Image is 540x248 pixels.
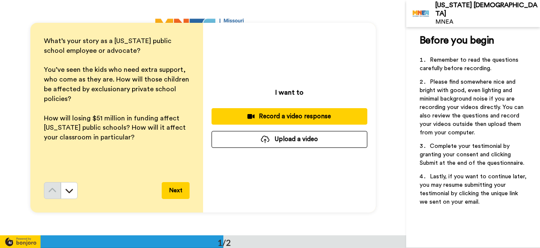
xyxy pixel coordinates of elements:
span: Remember to read the questions carefully before recording. [420,57,520,71]
span: You’ve seen the kids who need extra support, who come as they are. How will those children be aff... [44,66,191,102]
span: Please find somewhere nice and bright with good, even lighting and minimal background noise if yo... [420,79,525,136]
span: How will losing $51 million in funding affect [US_STATE] public schools? How will it affect your ... [44,115,187,141]
div: MNEA [435,19,540,26]
p: I want to [275,87,304,98]
span: Complete your testimonial by granting your consent and clicking Submit at the end of the question... [420,143,524,166]
span: What’s your story as a [US_STATE] public school employee or advocate? [44,38,173,54]
img: Profile Image [411,3,431,24]
span: Before you begin [420,35,494,46]
button: Record a video response [212,108,367,125]
span: Lastly, if you want to continue later, you may resume submitting your testimonial by clicking the... [420,174,528,205]
button: Upload a video [212,131,367,147]
button: Next [162,182,190,199]
div: [US_STATE] [DEMOGRAPHIC_DATA] [435,1,540,17]
div: Record a video response [218,112,361,121]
